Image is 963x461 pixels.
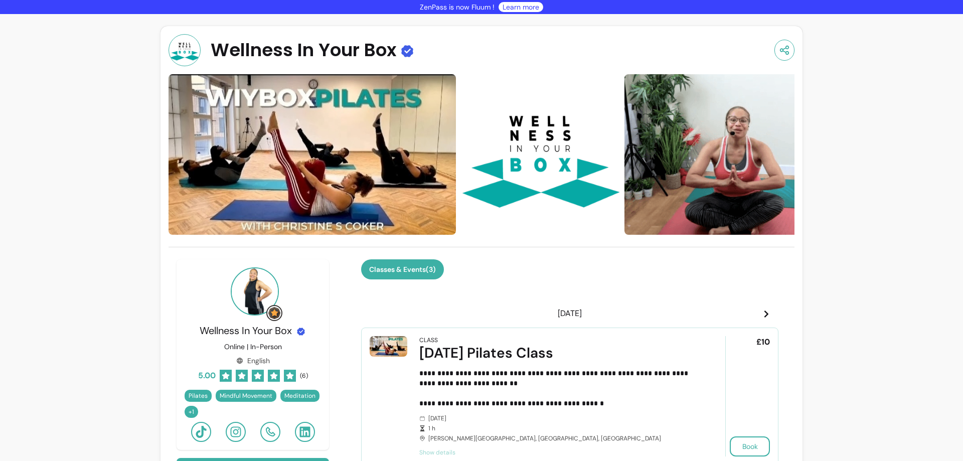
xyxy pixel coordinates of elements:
[198,370,216,382] span: 5.00
[361,303,778,324] header: [DATE]
[211,40,396,60] span: Wellness In Your Box
[730,436,770,456] button: Book
[361,259,444,279] button: Classes & Events(3)
[624,74,910,235] img: https://d22cr2pskkweo8.cloudfront.net/f3de0864-8db8-4b04-a33f-e4e22b96411d
[503,2,539,12] a: Learn more
[187,408,196,416] span: + 1
[419,336,438,344] div: Class
[419,414,697,442] div: [DATE] [PERSON_NAME][GEOGRAPHIC_DATA], [GEOGRAPHIC_DATA], [GEOGRAPHIC_DATA]
[231,267,279,316] img: Provider image
[169,34,201,66] img: Provider image
[220,392,272,400] span: Mindful Movement
[460,74,620,235] img: https://d22cr2pskkweo8.cloudfront.net/8d2d2094-f85a-481e-bbae-b510982b276f
[236,356,270,366] div: English
[370,336,407,357] img: Thursday Pilates Class
[268,307,280,319] img: Grow
[200,324,292,337] span: Wellness In Your Box
[169,74,456,235] img: https://d22cr2pskkweo8.cloudfront.net/cb56b002-6664-44c1-ac2f-c96adf875909
[284,392,315,400] span: Meditation
[419,448,697,456] span: Show details
[756,336,770,348] span: £10
[300,372,308,380] span: ( 6 )
[419,344,697,362] div: [DATE] Pilates Class
[189,392,208,400] span: Pilates
[428,424,697,432] span: 1 h
[420,2,495,12] p: ZenPass is now Fluum !
[224,342,282,352] p: Online | In-Person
